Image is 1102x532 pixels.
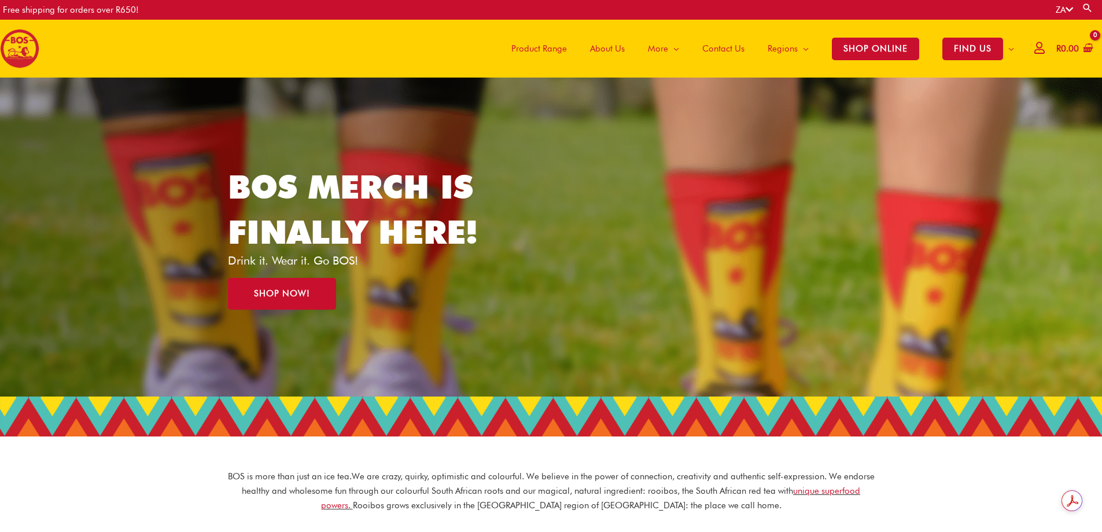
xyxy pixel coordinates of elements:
p: Drink it. Wear it. Go BOS! [228,255,495,266]
a: SHOP ONLINE [820,20,931,78]
span: Product Range [511,31,567,66]
a: About Us [578,20,636,78]
a: Contact Us [691,20,756,78]
span: SHOP NOW! [254,289,310,298]
span: Regions [768,31,798,66]
a: unique superfood powers. [321,486,861,511]
span: More [648,31,668,66]
a: SHOP NOW! [228,278,336,310]
p: BOS is more than just an ice tea. We are crazy, quirky, optimistic and colourful. We believe in t... [227,469,875,512]
a: ZA [1056,5,1073,15]
a: Regions [756,20,820,78]
a: More [636,20,691,78]
a: View Shopping Cart, empty [1054,36,1093,62]
span: R [1056,43,1061,54]
nav: Site Navigation [491,20,1026,78]
span: SHOP ONLINE [832,38,919,60]
a: BOS MERCH IS FINALLY HERE! [228,167,478,251]
bdi: 0.00 [1056,43,1079,54]
span: FIND US [942,38,1003,60]
a: Product Range [500,20,578,78]
span: Contact Us [702,31,745,66]
a: Search button [1082,2,1093,13]
span: About Us [590,31,625,66]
